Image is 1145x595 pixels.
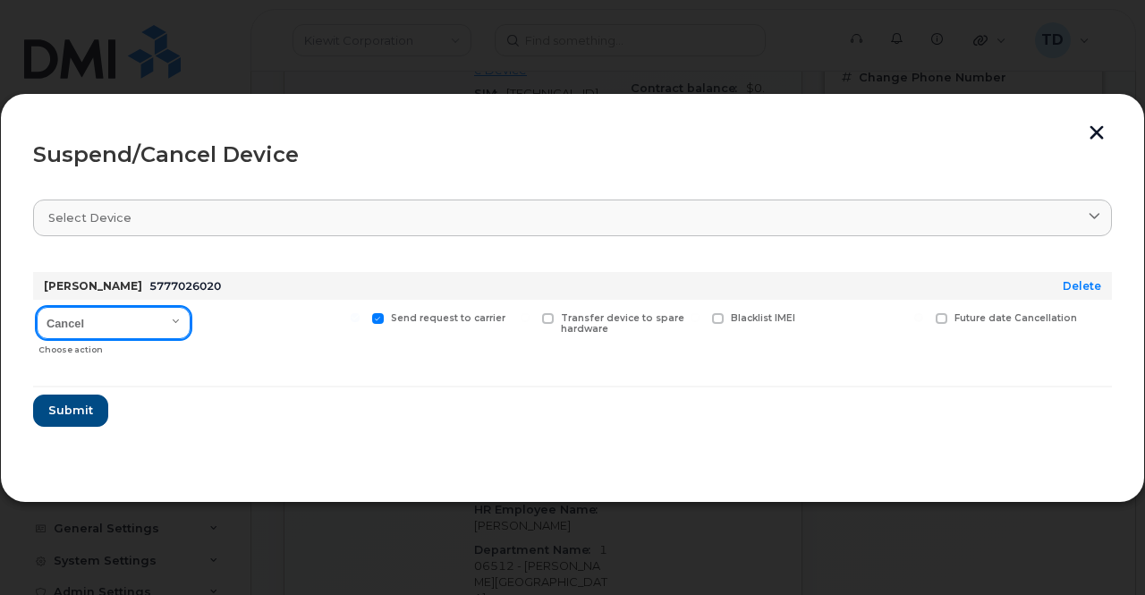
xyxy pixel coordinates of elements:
span: Transfer device to spare hardware [561,312,684,336]
span: Send request to carrier [391,312,505,324]
div: Suspend/Cancel Device [33,144,1112,166]
input: Future date Cancellation [914,313,923,322]
span: Blacklist IMEI [731,312,795,324]
span: Future date Cancellation [954,312,1077,324]
input: Send request to carrier [351,313,360,322]
a: Delete [1063,279,1101,293]
input: Blacklist IMEI [691,313,700,322]
input: Transfer device to spare hardware [521,313,530,322]
iframe: Messenger Launcher [1067,517,1132,582]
